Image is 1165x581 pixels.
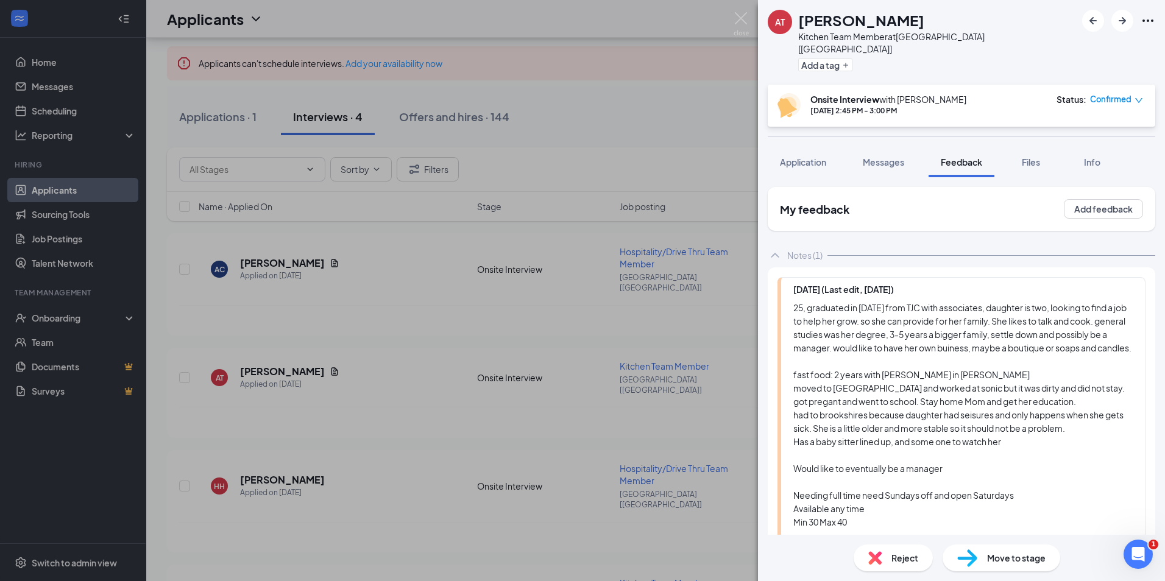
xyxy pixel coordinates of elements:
[1086,13,1100,28] svg: ArrowLeftNew
[810,93,966,105] div: with [PERSON_NAME]
[798,10,924,30] h1: [PERSON_NAME]
[798,58,852,71] button: PlusAdd a tag
[987,551,1046,565] span: Move to stage
[1057,93,1086,105] div: Status :
[1022,157,1040,167] span: Files
[810,94,879,105] b: Onsite Interview
[798,30,1076,55] div: Kitchen Team Member at [GEOGRAPHIC_DATA] [[GEOGRAPHIC_DATA]]
[1135,96,1143,105] span: down
[891,551,918,565] span: Reject
[1149,540,1158,549] span: 1
[863,157,904,167] span: Messages
[1082,10,1104,32] button: ArrowLeftNew
[1090,93,1131,105] span: Confirmed
[810,105,966,116] div: [DATE] 2:45 PM - 3:00 PM
[775,16,785,28] div: AT
[793,284,894,295] span: [DATE] (Last edit, [DATE])
[780,202,849,217] h2: My feedback
[1124,540,1153,569] iframe: Intercom live chat
[842,62,849,69] svg: Plus
[1064,199,1143,219] button: Add feedback
[1084,157,1100,167] span: Info
[1115,13,1130,28] svg: ArrowRight
[941,157,982,167] span: Feedback
[780,157,826,167] span: Application
[1141,13,1155,28] svg: Ellipses
[787,249,823,261] div: Notes (1)
[1111,10,1133,32] button: ArrowRight
[768,248,782,262] svg: ChevronUp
